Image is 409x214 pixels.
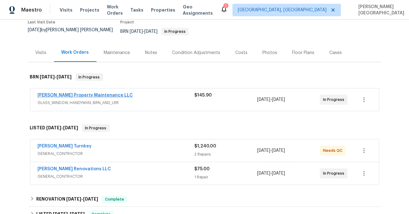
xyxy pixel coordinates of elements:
h6: LISTED [30,124,78,132]
span: Complete [102,196,127,202]
div: 2 Repairs [195,151,257,157]
span: Visits [60,7,72,13]
div: by [PERSON_NAME] [PERSON_NAME] [28,28,120,40]
span: GENERAL_CONTRACTOR [38,173,195,180]
span: Maestro [21,7,42,13]
span: [DATE] [272,97,285,102]
div: LISTED [DATE]-[DATE]In Progress [28,118,381,138]
span: Tasks [130,8,143,12]
span: [DATE] [257,171,270,176]
div: Notes [145,50,157,56]
span: In Progress [323,97,347,103]
span: - [257,147,285,154]
div: 1 Repair [195,174,257,180]
span: [DATE] [130,29,143,34]
span: BRN [120,29,189,34]
span: [DATE] [28,28,41,32]
div: Photos [263,50,277,56]
span: - [47,126,78,130]
span: - [257,170,285,177]
span: [DATE] [257,148,270,153]
span: [PERSON_NAME][GEOGRAPHIC_DATA] [356,4,404,16]
span: [DATE] [83,197,98,201]
span: In Progress [76,74,102,80]
span: $1,240.00 [195,144,217,148]
div: Work Orders [62,49,89,56]
span: [GEOGRAPHIC_DATA], [GEOGRAPHIC_DATA] [238,7,327,13]
div: Condition Adjustments [172,50,221,56]
span: [DATE] [144,29,157,34]
span: In Progress [162,30,188,33]
a: [PERSON_NAME] Property Maintenance LLC [38,93,133,97]
div: Visits [36,50,47,56]
span: GLASS_WINDOW, HANDYMAN, BRN_AND_LRR [38,100,195,106]
span: [DATE] [40,75,55,79]
span: - [40,75,72,79]
span: $75.00 [195,167,210,171]
span: [DATE] [66,197,81,201]
span: In Progress [83,125,109,131]
div: BRN [DATE]-[DATE]In Progress [28,67,381,87]
span: Geo Assignments [183,4,213,16]
div: Costs [236,50,248,56]
span: [DATE] [63,126,78,130]
span: Last Visit Date [28,20,56,24]
span: GENERAL_CONTRACTOR [38,151,195,157]
div: Maintenance [104,50,130,56]
div: RENOVATION [DATE]-[DATE]Complete [28,192,381,207]
span: Projects [80,7,99,13]
span: - [257,97,285,103]
div: 2 [225,2,227,9]
a: [PERSON_NAME] Turnkey [38,144,92,148]
span: [DATE] [272,171,285,176]
div: Cases [330,50,342,56]
span: - [130,29,157,34]
span: Project [120,20,134,24]
span: [DATE] [47,126,62,130]
span: Properties [151,7,175,13]
span: - [66,197,98,201]
span: Work Orders [107,4,123,16]
a: [PERSON_NAME] Renovations LLC [38,167,111,171]
h6: RENOVATION [36,196,98,203]
h6: BRN [30,73,72,81]
span: [DATE] [272,148,285,153]
span: $145.90 [195,93,212,97]
span: [DATE] [57,75,72,79]
div: Floor Plans [292,50,315,56]
span: [DATE] [257,97,270,102]
span: Needs QC [323,147,345,154]
span: In Progress [323,170,347,177]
